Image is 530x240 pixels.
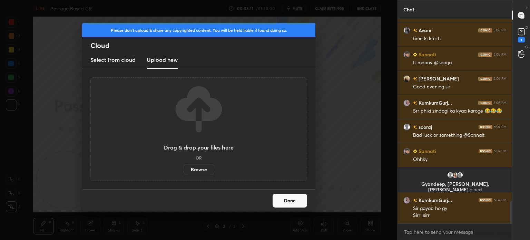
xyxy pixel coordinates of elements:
[494,149,507,153] div: 5:07 PM
[479,149,492,153] img: iconic-dark.1390631f.png
[403,99,410,106] img: 33403831a00e428f91c4275927c7da5e.jpg
[413,77,417,81] img: no-rating-badge.077c3623.svg
[493,77,507,81] div: 5:06 PM
[479,125,492,129] img: iconic-dark.1390631f.png
[457,172,463,179] img: default.png
[413,125,417,129] img: no-rating-badge.077c3623.svg
[413,156,507,163] div: Ohhky
[469,186,482,193] span: joined
[525,44,528,49] p: G
[526,6,528,11] p: T
[478,77,492,81] img: iconic-dark.1390631f.png
[417,27,431,34] h6: Avani
[404,181,506,192] p: Gyandeep, [PERSON_NAME], [PERSON_NAME]
[413,132,507,139] div: Bad luck or something @Sannait
[403,51,410,58] img: afcca42328b74044bec4e7a0f8273523.jpg
[147,56,178,64] h3: Upload new
[452,172,459,179] img: 130d6258897d47d88eec28159b70929c.jpg
[478,28,492,32] img: iconic-dark.1390631f.png
[493,101,507,105] div: 5:06 PM
[413,108,507,115] div: Srr phiki zindagi ka kyaa karoge 😂😂😂
[398,0,420,19] p: Chat
[413,212,507,219] div: Sirr sirr
[417,123,432,131] h6: sooraj
[90,41,315,50] h2: Cloud
[413,52,417,57] img: Learner_Badge_beginner_1_8b307cf2a0.svg
[413,199,417,202] img: no-rating-badge.077c3623.svg
[403,148,410,155] img: afcca42328b74044bec4e7a0f8273523.jpg
[164,145,234,150] h3: Drag & drop your files here
[417,75,459,82] h6: [PERSON_NAME]
[90,56,136,64] h3: Select from cloud
[526,25,528,30] p: D
[413,59,507,66] div: It means..@soorja
[403,75,410,82] img: f1261cff6e8f4b19b5607254b39621a5.jpg
[413,84,507,90] div: Good evening sir
[403,27,410,34] img: 1f454bbfbb4e46a3a1e11cc953c35944.jpg
[413,149,417,153] img: Learner_Badge_beginner_1_8b307cf2a0.svg
[478,52,492,57] img: iconic-dark.1390631f.png
[417,99,452,106] h6: KumkumGurj...
[494,125,507,129] div: 5:07 PM
[494,198,507,202] div: 5:07 PM
[478,101,492,105] img: iconic-dark.1390631f.png
[417,147,436,155] h6: Sannati
[273,194,307,208] button: Done
[82,23,315,37] div: Please don't upload & share any copyrighted content. You will be held liable if found doing so.
[403,197,410,204] img: 33403831a00e428f91c4275927c7da5e.jpg
[493,28,507,32] div: 5:06 PM
[417,196,452,204] h6: KumkumGurj...
[413,205,507,212] div: Sir gayab ho gy
[413,35,507,42] div: time ki kmi h
[413,29,417,32] img: no-rating-badge.077c3623.svg
[403,124,410,131] img: default.png
[493,52,507,57] div: 5:06 PM
[479,198,492,202] img: iconic-dark.1390631f.png
[447,172,454,179] img: default.png
[196,156,202,160] h5: OR
[518,37,525,42] div: 1
[398,19,512,223] div: grid
[413,101,417,105] img: no-rating-badge.077c3623.svg
[417,51,436,58] h6: Sannati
